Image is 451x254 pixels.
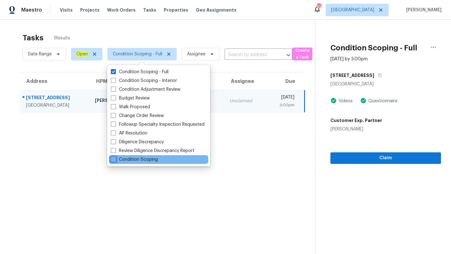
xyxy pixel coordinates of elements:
label: AP Resolution [111,130,147,136]
th: Due [266,73,304,90]
div: [DATE] by 3:00pm [330,56,368,62]
span: Maestro [21,7,42,13]
span: Create a Task [295,47,309,61]
label: Condition Scoping - Full [111,69,168,75]
span: Projects [80,7,100,13]
div: Unclaimed [230,98,261,104]
span: Work Orders [107,7,136,13]
span: Condition Scoping - Full [113,51,162,57]
label: Budget Review [111,95,150,101]
div: [GEOGRAPHIC_DATA] [330,81,441,87]
span: Date Range [28,51,52,57]
input: Search by address [225,50,275,60]
h2: Condition Scoping - Full [330,45,417,51]
label: Diligence Discrepancy [111,139,164,145]
th: HPM [90,73,149,90]
span: Assignee [187,51,205,57]
button: Claim [330,152,441,164]
label: Condition Adjustment Review [111,86,180,93]
div: [PERSON_NAME] [330,126,382,132]
h2: Tasks [23,35,44,41]
img: Artifact Present Icon [360,97,366,104]
label: Walk Proposed [111,104,150,110]
div: Videos [337,98,353,104]
span: Claim [335,154,436,162]
label: Change Order Review [111,113,164,119]
span: [GEOGRAPHIC_DATA] [331,7,374,13]
button: Create a Task [292,48,312,60]
h5: Customer Exp. Partner [330,117,382,124]
div: Questionnaire [366,98,397,104]
span: Visits [60,7,73,13]
span: Geo Assignments [196,7,236,13]
div: [PERSON_NAME] [95,97,144,105]
label: Condition Scoping - Interior [111,78,177,84]
span: Tasks [143,8,156,12]
div: 57 [317,4,321,10]
label: Followup Specialty Inspection Requested [111,121,205,128]
button: Copy Address [374,70,383,81]
h5: [STREET_ADDRESS] [330,72,374,79]
label: Condition Scoping [111,156,158,163]
img: Artifact Present Icon [330,97,337,104]
ah_el_jm_1744035306855: Open [76,52,88,56]
span: [PERSON_NAME] [404,7,442,13]
span: Properties [164,7,188,13]
label: Review Diligence Discrepancy Report [111,148,194,154]
th: Assignee [225,73,266,90]
div: [STREET_ADDRESS] [26,94,85,102]
div: [DATE] [271,94,294,102]
div: [GEOGRAPHIC_DATA] [26,102,85,109]
span: 1 Results [54,35,70,41]
button: Open [284,51,293,59]
div: 3:00pm [271,102,294,108]
th: Address [20,73,90,90]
